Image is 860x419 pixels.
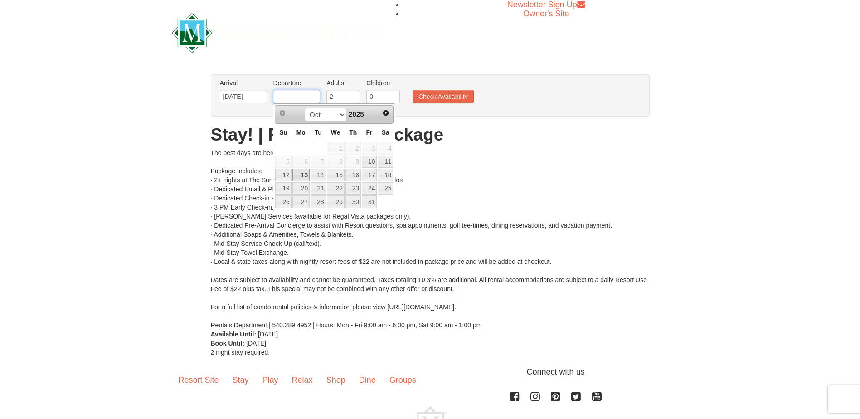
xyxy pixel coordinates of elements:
span: [DATE] [258,331,278,338]
span: 5 [275,156,291,168]
span: 6 [292,156,310,168]
td: available [345,168,361,182]
span: Tuesday [315,129,322,136]
span: Friday [366,129,372,136]
span: Sunday [279,129,287,136]
a: 10 [362,156,377,168]
td: available [292,155,310,169]
a: 18 [378,169,393,181]
p: Connect with us [172,366,689,378]
td: available [361,155,378,169]
a: 14 [311,169,326,181]
td: available [345,182,361,195]
span: Wednesday [331,129,340,136]
td: available [310,182,326,195]
span: 1 [327,142,345,155]
a: 12 [275,169,291,181]
td: available [345,195,361,209]
td: available [275,195,292,209]
td: available [326,155,345,169]
td: available [292,168,310,182]
a: 26 [275,195,291,208]
a: Prev [276,107,289,119]
span: Next [382,109,389,117]
td: available [326,182,345,195]
span: 3 [362,142,377,155]
span: Saturday [382,129,389,136]
span: 8 [327,156,345,168]
a: 11 [378,156,393,168]
a: 27 [292,195,310,208]
label: Children [366,78,400,88]
span: Monday [296,129,306,136]
a: 22 [327,182,345,195]
a: 31 [362,195,377,208]
a: 19 [275,182,291,195]
a: Relax [285,366,320,394]
span: 2025 [349,110,364,118]
a: Massanutten Resort [172,21,379,42]
td: available [292,182,310,195]
a: 20 [292,182,310,195]
label: Departure [273,78,320,88]
a: 29 [327,195,345,208]
strong: Book Until: [211,340,245,347]
span: 9 [345,156,361,168]
a: 13 [292,169,310,181]
td: available [326,141,345,155]
td: available [361,141,378,155]
h1: Stay! | Fall Premier Package [211,126,650,144]
a: 21 [311,182,326,195]
span: [DATE] [246,340,266,347]
a: 24 [362,182,377,195]
a: Next [380,107,393,119]
span: Thursday [349,129,357,136]
td: available [275,155,292,169]
a: Stay [226,366,256,394]
td: available [275,168,292,182]
td: available [345,155,361,169]
a: Dine [352,366,383,394]
span: 7 [311,156,326,168]
a: 16 [345,169,361,181]
td: available [275,182,292,195]
strong: Available Until: [211,331,257,338]
td: available [345,141,361,155]
a: Resort Site [172,366,226,394]
button: Check Availability [413,90,474,103]
span: 2 [345,142,361,155]
a: 30 [345,195,361,208]
td: available [377,141,394,155]
td: available [326,195,345,209]
a: 23 [345,182,361,195]
span: 4 [378,142,393,155]
a: 15 [327,169,345,181]
label: Adults [326,78,360,88]
td: available [326,168,345,182]
label: Arrival [220,78,267,88]
td: available [310,195,326,209]
img: Massanutten Resort Logo [172,13,379,53]
a: 25 [378,182,393,195]
td: available [361,182,378,195]
a: Groups [383,366,423,394]
td: available [361,168,378,182]
a: 17 [362,169,377,181]
td: available [310,168,326,182]
span: 2 night stay required. [211,349,270,356]
div: The best days are here this fall with the Stay! Premier Package. Package Includes: · 2+ nights at... [211,148,650,330]
td: available [361,195,378,209]
td: available [377,168,394,182]
td: available [292,195,310,209]
a: Owner's Site [523,9,569,18]
td: available [377,155,394,169]
span: Prev [279,109,286,117]
td: available [310,155,326,169]
td: available [377,182,394,195]
a: Play [256,366,285,394]
a: 28 [311,195,326,208]
a: Shop [320,366,352,394]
